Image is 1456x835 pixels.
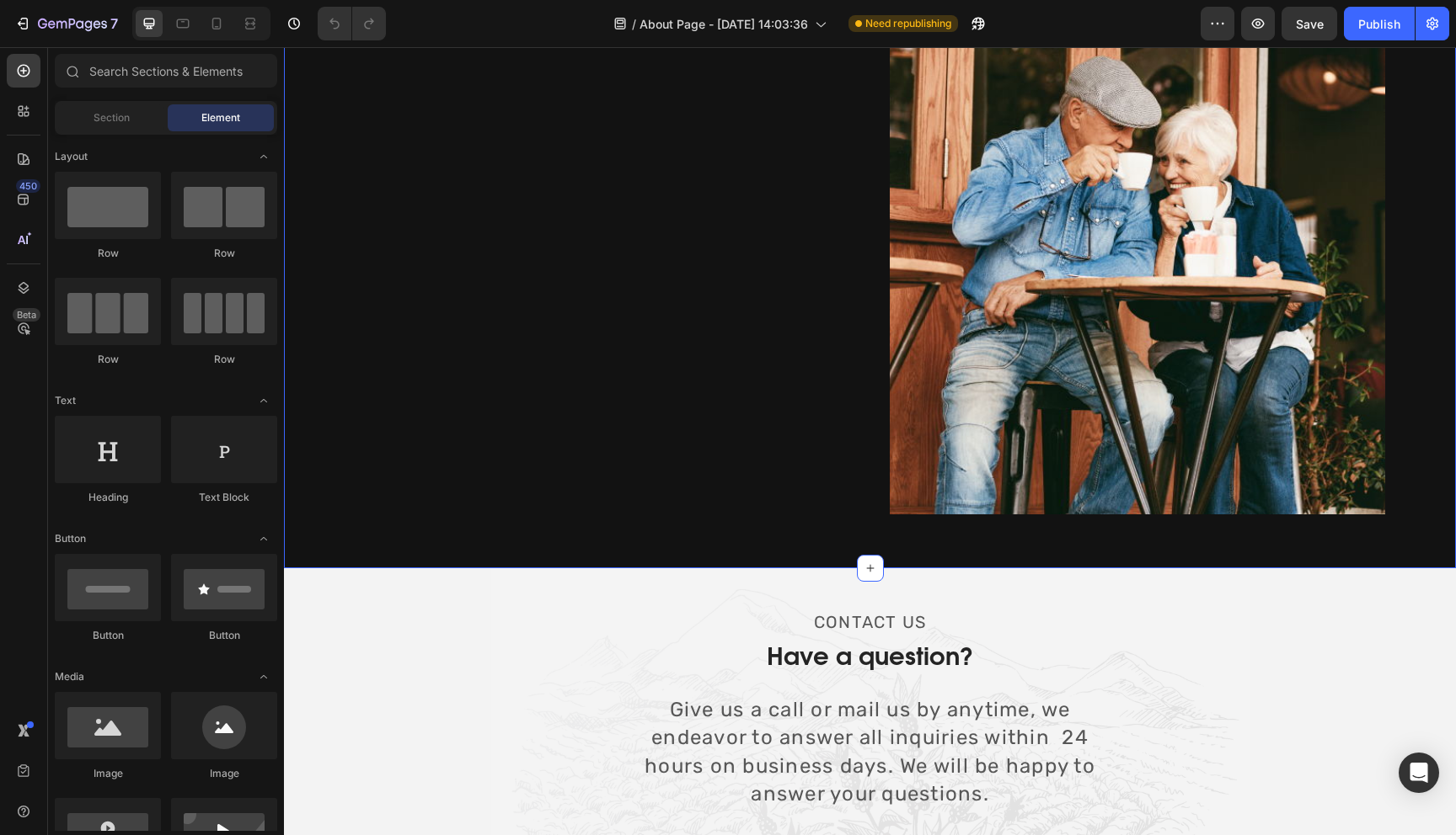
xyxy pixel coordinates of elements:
span: Save [1296,17,1324,31]
span: Section [94,110,130,125]
div: Text Block [171,490,277,505]
div: Image [171,766,277,781]
span: / [632,15,636,33]
div: Heading [55,490,161,505]
span: Layout [55,149,88,164]
div: Open Intercom Messenger [1399,753,1439,793]
span: Toggle open [250,387,277,414]
div: Row [171,352,277,367]
input: Search Sections & Elements [55,54,277,88]
p: CONTACT US [335,563,838,587]
button: 7 [7,7,126,40]
span: Media [55,669,84,684]
span: Toggle open [250,525,277,552]
button: Publish [1344,7,1415,40]
div: Row [55,352,161,367]
span: Need republishing [865,16,951,31]
div: Button [171,628,277,643]
button: Save [1282,7,1337,40]
div: Undo/Redo [318,7,386,40]
div: Row [55,246,161,261]
p: Have a question? [335,593,838,625]
div: Row [171,246,277,261]
div: Publish [1358,15,1400,33]
span: Button [55,531,86,546]
div: Beta [13,308,40,322]
span: About Page - [DATE] 14:03:36 [640,15,808,33]
span: Text [55,393,76,408]
iframe: Design area [284,47,1456,835]
p: 7 [110,13,118,34]
div: Image [55,766,161,781]
div: Button [55,628,161,643]
p: Give us a call or mail us by anytime, we endeavor to answer all inquiries within 24 hours on busi... [335,649,838,762]
span: Toggle open [250,143,277,170]
span: Toggle open [250,663,277,690]
span: Element [201,110,240,125]
div: 450 [16,179,40,193]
